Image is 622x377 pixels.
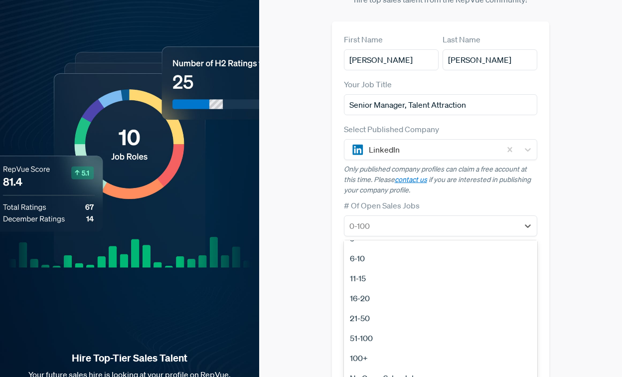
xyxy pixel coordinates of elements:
input: First Name [344,49,439,70]
input: Title [344,94,538,115]
img: LinkedIn [352,144,364,156]
div: 21-50 [344,308,538,328]
label: Select Published Company [344,123,439,135]
label: Your Job Title [344,78,392,90]
label: # Of Open Sales Jobs [344,199,420,211]
p: Only published company profiles can claim a free account at this time. Please if you are interest... [344,164,538,195]
div: 6-10 [344,248,538,268]
a: contact us [395,175,427,184]
div: 51-100 [344,328,538,348]
label: First Name [344,33,383,45]
div: 100+ [344,348,538,368]
div: 11-15 [344,268,538,288]
div: 16-20 [344,288,538,308]
strong: Hire Top-Tier Sales Talent [16,352,243,365]
input: Last Name [443,49,537,70]
label: Last Name [443,33,480,45]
